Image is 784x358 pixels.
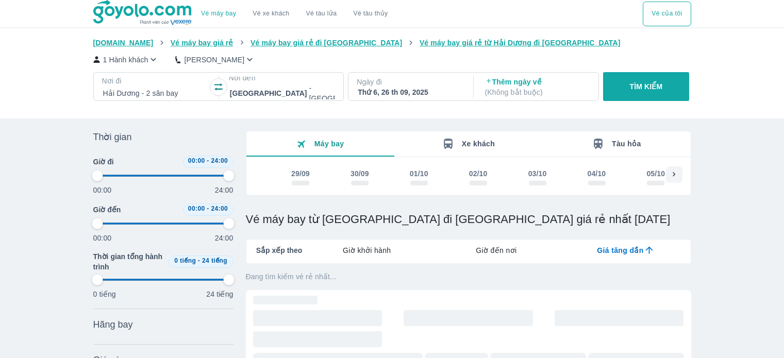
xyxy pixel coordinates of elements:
p: 24:00 [215,185,233,195]
span: 24:00 [211,205,228,212]
h1: Vé máy bay từ [GEOGRAPHIC_DATA] đi [GEOGRAPHIC_DATA] giá rẻ nhất [DATE] [246,212,691,227]
button: 1 Hành khách [93,54,159,65]
button: Vé của tôi [643,2,691,26]
button: Vé tàu thủy [345,2,396,26]
nav: breadcrumb [93,38,691,48]
div: 02/10 [469,168,488,179]
span: Vé máy bay giá rẻ đi [GEOGRAPHIC_DATA] [251,39,402,47]
span: - [207,157,209,164]
div: 03/10 [528,168,547,179]
span: Giờ đi [93,157,114,167]
div: 01/10 [410,168,428,179]
span: Sắp xếp theo [256,245,303,255]
div: choose transportation mode [193,2,396,26]
span: 00:00 [188,205,205,212]
span: 24:00 [211,157,228,164]
div: lab API tabs example [302,240,690,261]
button: [PERSON_NAME] [175,54,255,65]
p: 00:00 [93,185,112,195]
p: 24:00 [215,233,233,243]
span: Tàu hỏa [612,140,641,148]
span: Máy bay [314,140,344,148]
p: 00:00 [93,233,112,243]
div: choose transportation mode [643,2,691,26]
span: Vé máy bay giá rẻ từ Hải Dương đi [GEOGRAPHIC_DATA] [420,39,621,47]
p: 1 Hành khách [103,55,148,65]
p: Ngày đi [357,77,463,87]
div: 05/10 [646,168,665,179]
p: Nơi đi [102,76,208,86]
p: 0 tiếng [93,289,116,299]
div: 30/09 [351,168,369,179]
span: [DOMAIN_NAME] [93,39,154,47]
p: Thêm ngày về [485,77,589,97]
p: Nơi đến [229,73,335,83]
p: Đang tìm kiếm vé rẻ nhất... [246,271,691,282]
span: Giờ đến [93,204,121,215]
span: Vé máy bay giá rẻ [171,39,233,47]
span: Giá tăng dần [597,245,643,255]
p: 24 tiếng [206,289,233,299]
div: scrollable day and price [271,166,666,189]
span: Giờ khởi hành [343,245,391,255]
span: 0 tiếng [174,257,196,264]
div: 04/10 [588,168,606,179]
span: 00:00 [188,157,205,164]
span: Giờ đến nơi [476,245,516,255]
p: [PERSON_NAME] [184,55,244,65]
span: - [207,205,209,212]
span: Xe khách [462,140,495,148]
span: Thời gian [93,131,132,143]
p: ( Không bắt buộc ) [485,87,589,97]
a: Vé xe khách [253,10,289,18]
a: Vé máy bay [201,10,236,18]
span: Thời gian tổng hành trình [93,251,164,272]
a: Vé tàu lửa [298,2,345,26]
div: 29/09 [291,168,310,179]
span: Hãng bay [93,318,133,331]
span: 24 tiếng [202,257,227,264]
span: - [198,257,200,264]
div: Thứ 6, 26 th 09, 2025 [358,87,462,97]
p: - [GEOGRAPHIC_DATA] [309,83,385,104]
